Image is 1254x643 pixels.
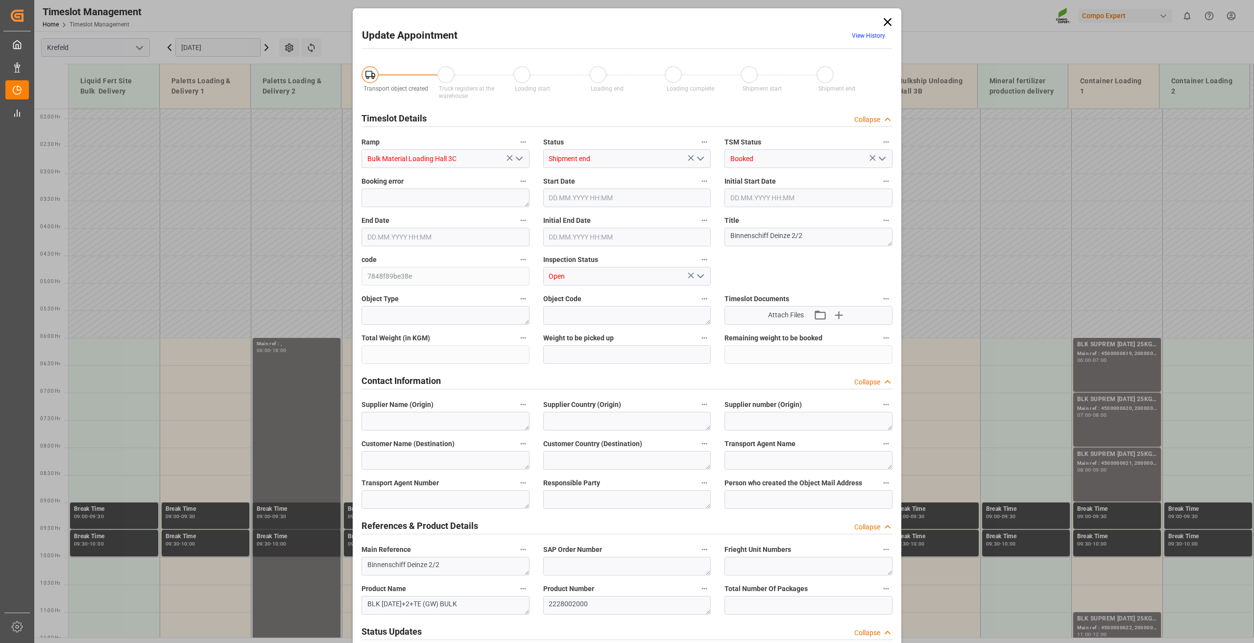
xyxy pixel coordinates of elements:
[724,584,808,594] span: Total Number Of Packages
[724,400,802,410] span: Supplier number (Origin)
[724,228,892,246] textarea: Binnenschiff Deinze 2/2
[362,176,404,187] span: Booking error
[852,32,885,39] a: View History
[854,628,880,638] div: Collapse
[768,310,804,320] span: Attach Files
[362,137,380,147] span: Ramp
[362,149,530,168] input: Type to search/select
[517,175,530,188] button: Booking error
[362,596,530,615] textarea: BLK [DATE]+2+TE (GW) BULK
[880,476,892,489] button: Person who created the Object Mail Address
[880,136,892,148] button: TSM Status
[698,476,711,489] button: Responsible Party
[517,253,530,266] button: code
[362,215,389,226] span: End Date
[517,582,530,595] button: Product Name
[880,332,892,344] button: Remaining weight to be booked
[698,214,711,227] button: Initial End Date
[543,176,575,187] span: Start Date
[362,584,406,594] span: Product Name
[543,228,711,246] input: DD.MM.YYYY HH:MM
[511,151,526,167] button: open menu
[543,400,621,410] span: Supplier Country (Origin)
[819,85,855,92] span: Shipment end
[880,214,892,227] button: Title
[362,439,455,449] span: Customer Name (Destination)
[439,85,494,99] span: Truck registers at the warehouse
[698,253,711,266] button: Inspection Status
[743,85,782,92] span: Shipment start
[854,522,880,532] div: Collapse
[517,543,530,556] button: Main Reference
[880,398,892,411] button: Supplier number (Origin)
[517,398,530,411] button: Supplier Name (Origin)
[543,545,602,555] span: SAP Order Number
[693,269,707,284] button: open menu
[543,215,591,226] span: Initial End Date
[517,136,530,148] button: Ramp
[362,255,377,265] span: code
[724,439,796,449] span: Transport Agent Name
[362,400,434,410] span: Supplier Name (Origin)
[543,333,614,343] span: Weight to be picked up
[517,332,530,344] button: Total Weight (in KGM)
[698,543,711,556] button: SAP Order Number
[591,85,624,92] span: Loading end
[362,625,422,638] h2: Status Updates
[724,333,822,343] span: Remaining weight to be booked
[362,28,458,44] h2: Update Appointment
[698,292,711,305] button: Object Code
[667,85,714,92] span: Loading complete
[362,228,530,246] input: DD.MM.YYYY HH:MM
[724,176,776,187] span: Initial Start Date
[517,292,530,305] button: Object Type
[880,582,892,595] button: Total Number Of Packages
[363,85,428,92] span: Transport object created
[698,398,711,411] button: Supplier Country (Origin)
[724,478,862,488] span: Person who created the Object Mail Address
[698,332,711,344] button: Weight to be picked up
[698,437,711,450] button: Customer Country (Destination)
[543,596,711,615] textarea: 2228002000
[543,478,600,488] span: Responsible Party
[880,543,892,556] button: Frieght Unit Numbers
[362,557,530,575] textarea: Binnenschiff Deinze 2/2
[517,476,530,489] button: Transport Agent Number
[543,149,711,168] input: Type to search/select
[362,519,478,532] h2: References & Product Details
[543,255,598,265] span: Inspection Status
[543,189,711,207] input: DD.MM.YYYY HH:MM
[543,584,594,594] span: Product Number
[880,175,892,188] button: Initial Start Date
[724,294,789,304] span: Timeslot Documents
[724,189,892,207] input: DD.MM.YYYY HH:MM
[362,333,430,343] span: Total Weight (in KGM)
[854,115,880,125] div: Collapse
[543,439,642,449] span: Customer Country (Destination)
[362,112,427,125] h2: Timeslot Details
[880,292,892,305] button: Timeslot Documents
[517,214,530,227] button: End Date
[362,374,441,387] h2: Contact Information
[362,478,439,488] span: Transport Agent Number
[854,377,880,387] div: Collapse
[698,175,711,188] button: Start Date
[724,545,791,555] span: Frieght Unit Numbers
[724,215,739,226] span: Title
[517,437,530,450] button: Customer Name (Destination)
[543,137,564,147] span: Status
[698,136,711,148] button: Status
[362,545,411,555] span: Main Reference
[880,437,892,450] button: Transport Agent Name
[543,294,581,304] span: Object Code
[874,151,889,167] button: open menu
[693,151,707,167] button: open menu
[362,294,399,304] span: Object Type
[515,85,550,92] span: Loading start
[724,137,761,147] span: TSM Status
[698,582,711,595] button: Product Number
